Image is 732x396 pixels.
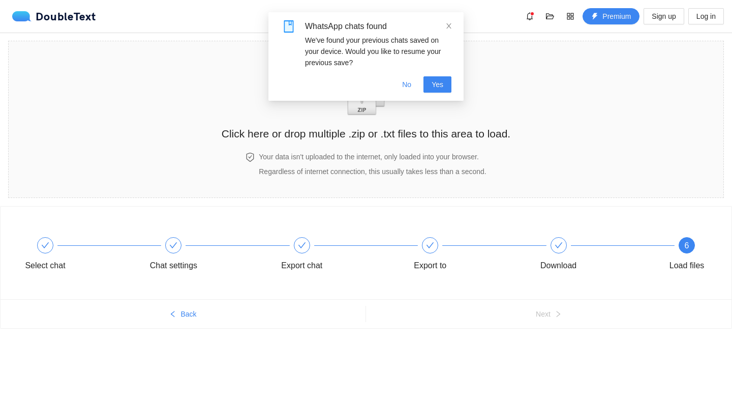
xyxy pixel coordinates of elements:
[180,308,196,320] span: Back
[669,258,705,274] div: Load files
[529,237,657,274] div: Download
[522,8,538,24] button: bell
[12,11,96,21] a: logoDoubleText
[542,8,558,24] button: folder-open
[644,8,684,24] button: Sign up
[259,167,486,176] span: Regardless of internet connection, this usually takes less than a second.
[41,241,49,249] span: check
[432,79,443,90] span: Yes
[366,306,731,322] button: Nextright
[401,237,529,274] div: Export to
[298,241,306,249] span: check
[259,151,486,162] h4: Your data isn't uploaded to the internet, only loaded into your browser.
[426,241,434,249] span: check
[402,79,411,90] span: No
[25,258,65,274] div: Select chat
[414,258,446,274] div: Export to
[12,11,36,21] img: logo
[423,76,451,93] button: Yes
[602,11,631,22] span: Premium
[305,35,451,68] div: We've found your previous chats saved on your device. Would you like to resume your previous save?
[144,237,272,274] div: Chat settings
[591,13,598,21] span: thunderbolt
[169,310,176,319] span: left
[12,11,96,21] div: DoubleText
[563,12,578,20] span: appstore
[283,20,295,33] span: book
[16,237,144,274] div: Select chat
[562,8,578,24] button: appstore
[652,11,676,22] span: Sign up
[305,20,451,33] div: WhatsApp chats found
[394,76,419,93] button: No
[445,22,452,30] span: close
[222,125,510,142] h2: Click here or drop multiple .zip or .txt files to this area to load.
[246,153,255,162] span: safety-certificate
[169,241,177,249] span: check
[542,12,558,20] span: folder-open
[583,8,639,24] button: thunderboltPremium
[522,12,537,20] span: bell
[150,258,197,274] div: Chat settings
[555,241,563,249] span: check
[272,237,401,274] div: Export chat
[688,8,724,24] button: Log in
[540,258,576,274] div: Download
[696,11,716,22] span: Log in
[1,306,365,322] button: leftBack
[281,258,322,274] div: Export chat
[657,237,716,274] div: 6Load files
[685,241,689,250] span: 6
